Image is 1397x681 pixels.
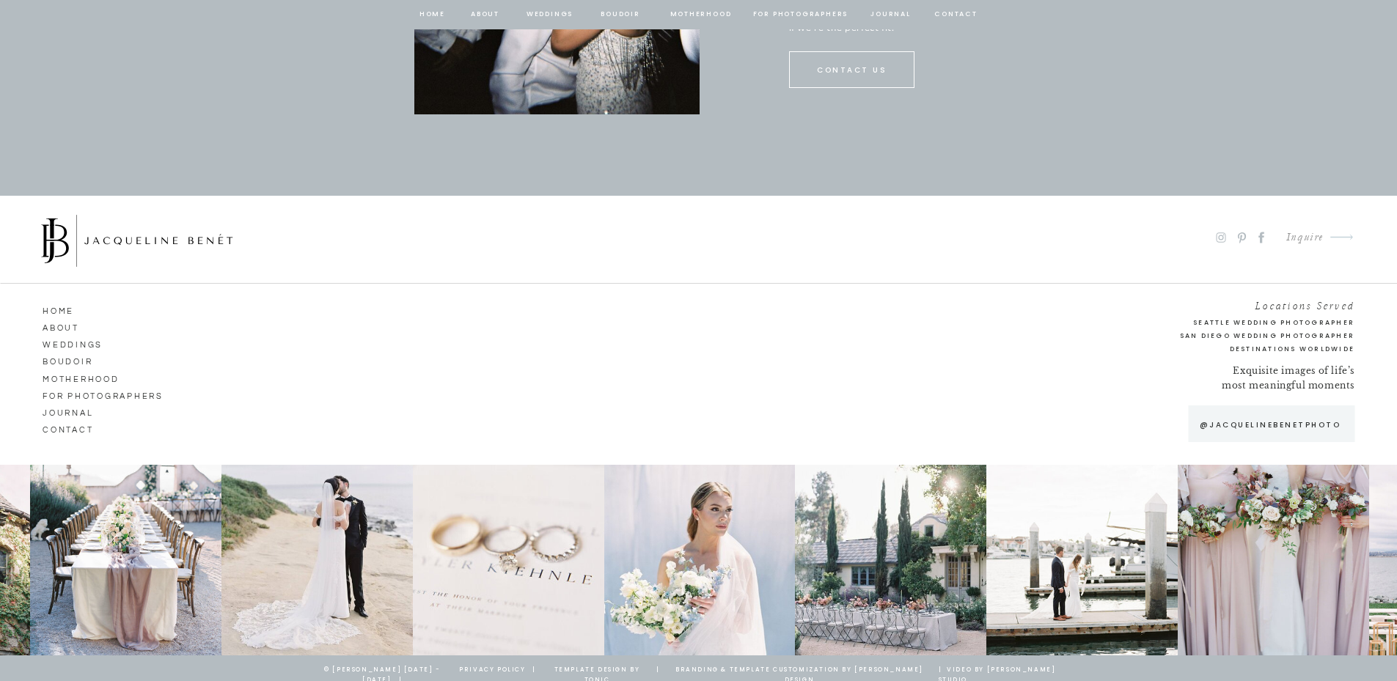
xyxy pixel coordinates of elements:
[43,303,126,316] a: HOME
[868,8,914,21] a: journal
[43,371,126,384] a: Motherhood
[670,8,731,21] a: Motherhood
[43,320,126,333] a: ABOUT
[653,665,664,678] a: |
[1137,297,1354,309] h2: Locations Served
[1110,330,1354,342] a: San Diego Wedding Photographer
[529,665,540,678] a: |
[664,665,936,678] a: branding & template customization by [PERSON_NAME] design
[933,8,980,21] a: contact
[939,665,1062,678] a: | Video by [PERSON_NAME] Studio
[43,405,152,418] a: journal
[43,353,126,367] a: Boudoir
[1219,364,1354,395] p: Exquisite images of life’s most meaningful moments
[470,8,501,21] a: about
[43,336,126,350] a: Weddings
[543,665,651,678] a: template design by tonic
[1137,343,1354,356] h2: Destinations Worldwide
[419,8,447,21] a: home
[1275,228,1324,248] a: Inquire
[753,8,848,21] a: for photographers
[525,8,575,21] a: Weddings
[43,388,173,401] a: for photographers
[600,8,642,21] a: BOUDOIR
[1192,419,1348,431] a: @jacquelinebenetphoto
[807,64,898,77] a: CONTACT US
[311,665,455,671] p: © [PERSON_NAME] [DATE] - [DATE] |
[1137,317,1354,329] a: Seattle Wedding Photographer
[43,422,126,435] a: CONTACT
[455,665,531,678] a: privacy policy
